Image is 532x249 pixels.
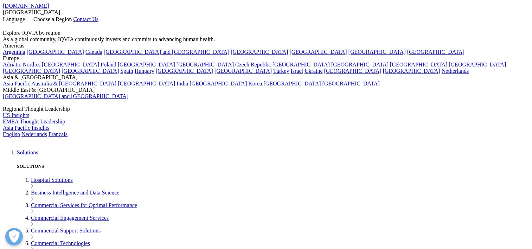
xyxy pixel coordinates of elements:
[3,131,20,137] a: English
[289,49,347,55] a: [GEOGRAPHIC_DATA]
[3,16,25,22] span: Language
[85,49,102,55] a: Canada
[23,62,40,68] a: Nordics
[101,62,116,68] a: Poland
[31,228,101,234] a: Commercial Support Solutions
[3,43,529,49] div: Americas
[248,81,262,87] a: Korea
[3,9,529,15] div: [GEOGRAPHIC_DATA]
[322,81,380,87] a: [GEOGRAPHIC_DATA]
[3,93,128,99] a: [GEOGRAPHIC_DATA] and [GEOGRAPHIC_DATA]
[49,131,68,137] a: Français
[3,74,529,81] div: Asia & [GEOGRAPHIC_DATA]
[17,164,529,169] h5: SOLUTIONS
[104,49,229,55] a: [GEOGRAPHIC_DATA] and [GEOGRAPHIC_DATA]
[273,62,330,68] a: [GEOGRAPHIC_DATA]
[177,62,234,68] a: [GEOGRAPHIC_DATA]
[17,149,38,155] a: Solutions
[3,119,65,124] a: EMEA Thought Leadership
[390,62,447,68] a: [GEOGRAPHIC_DATA]
[273,68,289,74] a: Turkey
[214,68,272,74] a: [GEOGRAPHIC_DATA]
[290,68,303,74] a: Israel
[442,68,469,74] a: Netherlands
[348,49,406,55] a: [GEOGRAPHIC_DATA]
[156,68,213,74] a: [GEOGRAPHIC_DATA]
[263,81,321,87] a: [GEOGRAPHIC_DATA]
[27,49,84,55] a: [GEOGRAPHIC_DATA]
[3,106,529,112] div: Regional Thought Leadership
[31,190,119,196] a: Business Intelligence and Data Science
[3,125,49,131] a: Asia Pacific Insights
[31,240,90,246] a: Commercial Technologies
[73,16,98,22] a: Contact Us
[231,49,288,55] a: [GEOGRAPHIC_DATA]
[331,62,389,68] a: [GEOGRAPHIC_DATA]
[33,16,72,22] span: Choose a Region
[3,87,529,93] div: Middle East & [GEOGRAPHIC_DATA]
[3,30,529,36] div: Explore IQVIA by region
[3,3,49,9] a: [DOMAIN_NAME]
[42,62,99,68] a: [GEOGRAPHIC_DATA]
[135,68,154,74] a: Hungary
[177,81,188,87] a: India
[21,131,47,137] a: Nederlands
[3,112,29,118] a: US Insights
[31,215,109,221] a: Commercial Engagement Services
[3,68,60,74] a: [GEOGRAPHIC_DATA]
[3,62,21,68] a: Adriatic
[3,49,25,55] a: Argentina
[3,55,529,62] div: Europe
[305,68,323,74] a: Ukraine
[62,68,119,74] a: [GEOGRAPHIC_DATA]
[120,68,133,74] a: Spain
[118,62,175,68] a: [GEOGRAPHIC_DATA]
[3,36,529,43] div: As a global community, IQVIA continuously invests and commits to advancing human health.
[118,81,175,87] a: [GEOGRAPHIC_DATA]
[31,202,137,208] a: Commercial Services for Optimal Performance
[407,49,464,55] a: [GEOGRAPHIC_DATA]
[31,177,73,183] a: Hospital Solutions
[235,62,271,68] a: Czech Republic
[324,68,381,74] a: [GEOGRAPHIC_DATA]
[449,62,506,68] a: [GEOGRAPHIC_DATA]
[383,68,440,74] a: [GEOGRAPHIC_DATA]
[5,228,23,245] button: Open Preferences
[3,81,30,87] a: Asia Pacific
[190,81,247,87] a: [GEOGRAPHIC_DATA]
[31,81,116,87] a: Australia & [GEOGRAPHIC_DATA]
